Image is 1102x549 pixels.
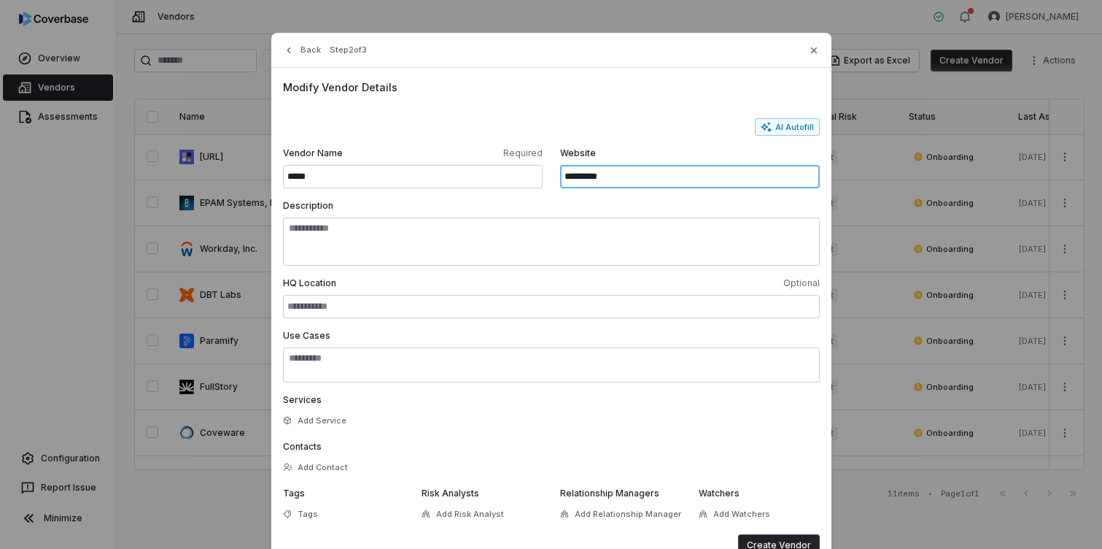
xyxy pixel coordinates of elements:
span: Contacts [283,441,322,452]
span: Vendor Name [283,147,410,159]
span: Optional [554,277,820,289]
button: Add Watchers [694,501,775,527]
span: Modify Vendor Details [283,80,820,95]
span: Add Risk Analyst [436,509,504,520]
span: Description [283,200,333,211]
button: Add Service [279,407,351,434]
span: Tags [298,509,318,520]
button: AI Autofill [755,118,820,136]
button: Back [279,37,325,64]
span: Website [560,147,820,159]
span: Use Cases [283,330,330,341]
span: Tags [283,488,305,499]
span: Required [416,147,543,159]
span: Watchers [699,488,740,499]
span: Services [283,394,322,405]
button: Add Contact [279,454,352,480]
span: HQ Location [283,277,548,289]
span: Add Relationship Manager [575,509,681,520]
span: Risk Analysts [422,488,479,499]
span: Relationship Managers [560,488,659,499]
span: Step 2 of 3 [330,45,367,55]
